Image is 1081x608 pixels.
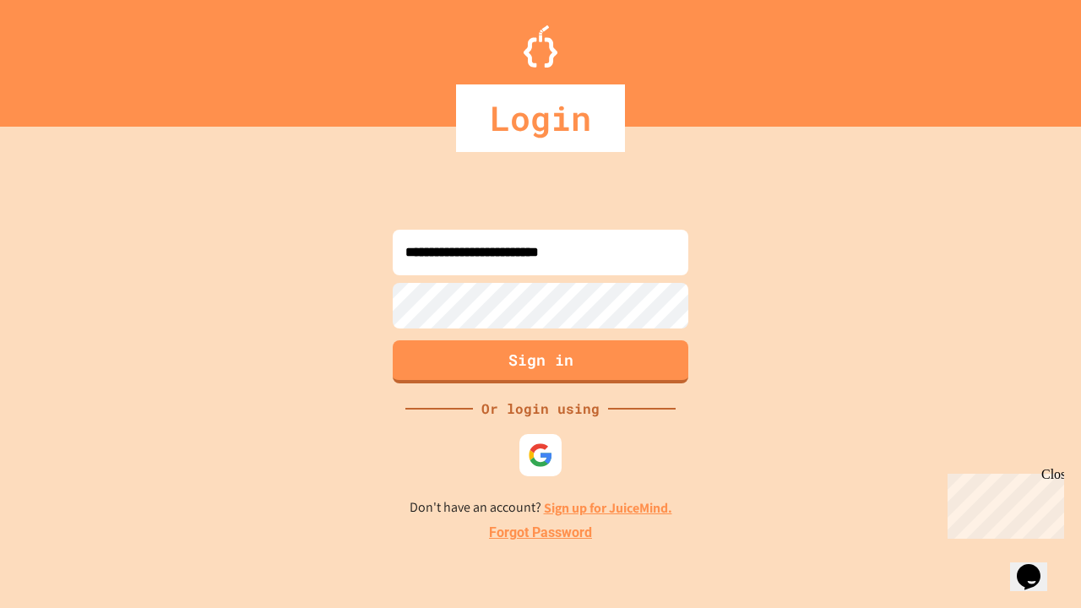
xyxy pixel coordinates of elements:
a: Sign up for JuiceMind. [544,499,672,517]
div: Chat with us now!Close [7,7,117,107]
iframe: chat widget [941,467,1064,539]
div: Login [456,84,625,152]
iframe: chat widget [1010,540,1064,591]
p: Don't have an account? [410,497,672,518]
a: Forgot Password [489,523,592,543]
div: Or login using [473,399,608,419]
button: Sign in [393,340,688,383]
img: Logo.svg [524,25,557,68]
img: google-icon.svg [528,442,553,468]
